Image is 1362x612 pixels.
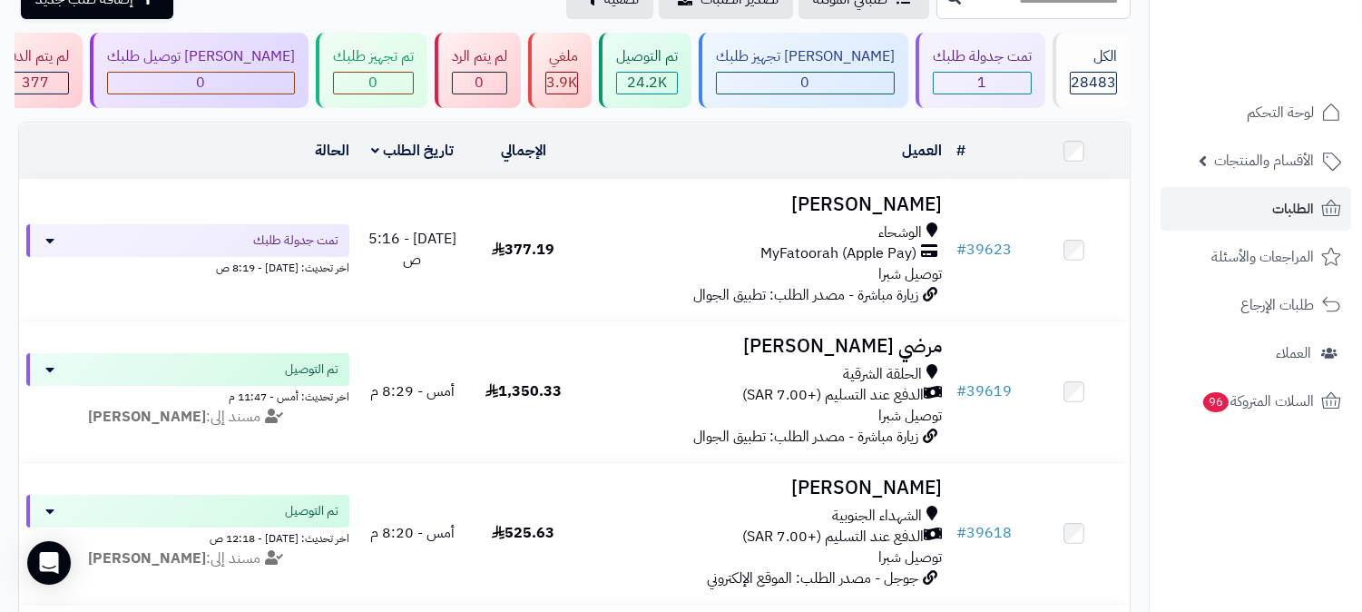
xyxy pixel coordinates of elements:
div: ملغي [545,46,578,67]
div: Open Intercom Messenger [27,541,71,585]
a: طلبات الإرجاع [1161,283,1351,327]
div: 0 [453,73,506,94]
span: 377.19 [492,239,554,261]
span: 1,350.33 [485,380,562,402]
div: لم يتم الدفع [2,46,69,67]
div: 377 [3,73,68,94]
span: تم التوصيل [285,502,338,520]
div: [PERSON_NAME] توصيل طلبك [107,46,295,67]
a: لوحة التحكم [1161,91,1351,134]
span: 3.9K [546,72,577,94]
h3: [PERSON_NAME] [586,194,942,215]
span: 28483 [1071,72,1116,94]
span: الدفع عند التسليم (+7.00 SAR) [742,385,924,406]
div: اخر تحديث: [DATE] - 8:19 ص [26,257,349,276]
div: 3880 [546,73,577,94]
a: تاريخ الطلب [371,140,454,162]
span: جوجل - مصدر الطلب: الموقع الإلكتروني [707,568,918,589]
a: الحالة [315,140,349,162]
div: الكل [1070,46,1117,67]
a: الطلبات [1161,187,1351,231]
span: الدفع عند التسليم (+7.00 SAR) [742,527,924,548]
span: المراجعات والأسئلة [1211,244,1314,270]
span: تمت جدولة طلبك [253,232,338,250]
span: 0 [801,72,810,94]
a: [PERSON_NAME] تجهيز طلبك 0 [695,33,912,108]
img: logo-2.png [1239,32,1345,70]
strong: [PERSON_NAME] [88,406,206,428]
span: 96 [1202,391,1230,412]
span: 0 [475,72,485,94]
span: MyFatoorah (Apple Pay) [760,243,916,264]
span: 0 [197,72,206,94]
div: مسند إلى: [13,407,363,428]
span: السلات المتروكة [1201,389,1314,414]
a: ملغي 3.9K [524,33,595,108]
a: الكل28483 [1049,33,1134,108]
strong: [PERSON_NAME] [88,548,206,569]
a: تمت جدولة طلبك 1 [912,33,1049,108]
span: طلبات الإرجاع [1240,292,1314,318]
span: 1 [978,72,987,94]
span: # [956,239,966,261]
span: تم التوصيل [285,360,338,379]
div: 1 [934,73,1031,94]
span: [DATE] - 5:16 ص [368,228,456,271]
div: اخر تحديث: أمس - 11:47 م [26,386,349,405]
a: #39623 [956,239,1012,261]
a: تم التوصيل 24.2K [595,33,695,108]
span: زيارة مباشرة - مصدر الطلب: تطبيق الجوال [693,426,918,448]
span: 377 [22,72,49,94]
span: 24.2K [627,72,667,94]
a: العميل [902,140,942,162]
span: زيارة مباشرة - مصدر الطلب: تطبيق الجوال [693,284,918,306]
span: الأقسام والمنتجات [1214,148,1314,173]
span: 525.63 [492,522,554,544]
span: العملاء [1276,341,1311,366]
a: الإجمالي [501,140,546,162]
div: 0 [108,73,294,94]
a: [PERSON_NAME] توصيل طلبك 0 [86,33,312,108]
span: توصيل شبرا [878,547,942,568]
a: # [956,140,965,162]
span: لوحة التحكم [1247,100,1314,125]
a: المراجعات والأسئلة [1161,235,1351,279]
div: تم تجهيز طلبك [333,46,414,67]
a: #39619 [956,380,1012,402]
a: تم تجهيز طلبك 0 [312,33,431,108]
span: # [956,380,966,402]
span: الشهداء الجنوبية [832,506,922,527]
h3: [PERSON_NAME] [586,478,942,498]
div: 24225 [617,73,677,94]
span: الطلبات [1272,196,1314,222]
span: الوشحاء [878,222,922,243]
span: # [956,522,966,544]
span: أمس - 8:20 م [370,522,455,544]
span: توصيل شبرا [878,405,942,427]
div: 0 [334,73,413,94]
div: [PERSON_NAME] تجهيز طلبك [716,46,895,67]
a: العملاء [1161,331,1351,375]
div: لم يتم الرد [452,46,507,67]
div: اخر تحديث: [DATE] - 12:18 ص [26,528,349,547]
div: 0 [717,73,894,94]
div: مسند إلى: [13,548,363,569]
div: تمت جدولة طلبك [933,46,1032,67]
span: الحلقة الشرقية [843,364,922,385]
span: 0 [369,72,378,94]
a: #39618 [956,522,1012,544]
span: توصيل شبرا [878,263,942,285]
div: تم التوصيل [616,46,678,67]
a: السلات المتروكة96 [1161,380,1351,423]
span: أمس - 8:29 م [370,380,455,402]
a: لم يتم الرد 0 [431,33,524,108]
h3: مرضي [PERSON_NAME] [586,336,942,357]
